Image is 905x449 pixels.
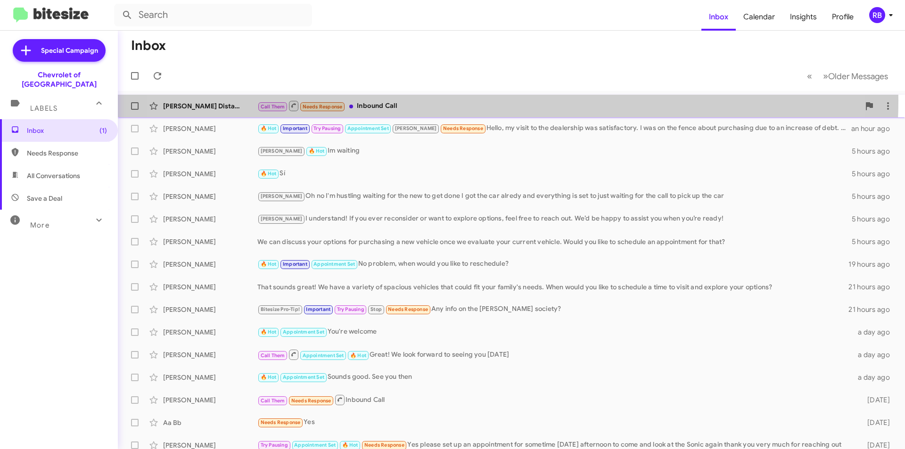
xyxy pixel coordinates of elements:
span: All Conversations [27,171,80,180]
span: « [807,70,812,82]
a: Profile [824,3,861,31]
div: No problem, when would you like to reschedule? [257,259,848,269]
span: Older Messages [828,71,888,82]
div: Aa Bb [163,418,257,427]
span: » [823,70,828,82]
span: Inbox [27,126,107,135]
span: Call Them [261,398,285,404]
span: Important [283,125,307,131]
span: Needs Response [291,398,331,404]
span: Needs Response [388,306,428,312]
button: RB [861,7,895,23]
div: Yes [257,417,852,428]
span: Appointment Set [283,329,324,335]
span: Needs Response [27,148,107,158]
div: [PERSON_NAME] [163,260,257,269]
div: Sí [257,168,852,179]
a: Special Campaign [13,39,106,62]
span: Needs Response [261,419,301,425]
span: Call Them [261,352,285,359]
div: We can discuss your options for purchasing a new vehicle once we evaluate your current vehicle. W... [257,237,852,246]
h1: Inbox [131,38,166,53]
span: 🔥 Hot [261,125,277,131]
div: [PERSON_NAME] [163,350,257,359]
div: [PERSON_NAME] [163,305,257,314]
span: Save a Deal [27,194,62,203]
span: 🔥 Hot [309,148,325,154]
div: [PERSON_NAME] [163,395,257,405]
span: 🔥 Hot [350,352,366,359]
div: Im waiting [257,146,852,156]
span: [PERSON_NAME] [261,216,303,222]
div: [PERSON_NAME] [163,237,257,246]
div: 19 hours ago [848,260,897,269]
a: Calendar [736,3,782,31]
span: Labels [30,104,58,113]
div: That sounds great! We have a variety of spacious vehicles that could fit your family's needs. Whe... [257,282,848,292]
div: [PERSON_NAME] [163,373,257,382]
div: Hello, my visit to the dealership was satisfactory. I was on the fence about purchasing due to an... [257,123,851,134]
a: Insights [782,3,824,31]
div: Oh no I'm hustling waiting for the new to get done I got the car alredy and everything is set to ... [257,191,852,202]
button: Previous [801,66,818,86]
div: Great! We look forward to seeing you [DATE] [257,349,852,360]
input: Search [114,4,312,26]
span: Appointment Set [294,442,336,448]
div: [PERSON_NAME] [163,147,257,156]
span: 🔥 Hot [261,171,277,177]
span: (1) [99,126,107,135]
div: a day ago [852,373,897,382]
div: RB [869,7,885,23]
div: Sounds good. See you then [257,372,852,383]
div: Inbound Call [257,394,852,406]
div: [PERSON_NAME] [163,327,257,337]
span: Important [306,306,330,312]
span: Try Pausing [313,125,341,131]
div: 5 hours ago [852,192,897,201]
span: Appointment Set [303,352,344,359]
span: [PERSON_NAME] [395,125,437,131]
div: 21 hours ago [848,282,897,292]
span: Needs Response [364,442,404,448]
span: [PERSON_NAME] [261,148,303,154]
span: Needs Response [303,104,343,110]
div: [DATE] [852,395,897,405]
div: Any info on the [PERSON_NAME] society? [257,304,848,315]
div: Inbound Call [257,100,860,112]
div: a day ago [852,327,897,337]
span: Bitesize Pro-Tip! [261,306,300,312]
div: You're welcome [257,327,852,337]
div: 5 hours ago [852,169,897,179]
div: a day ago [852,350,897,359]
div: 5 hours ago [852,214,897,224]
span: Needs Response [443,125,483,131]
nav: Page navigation example [802,66,894,86]
span: Appointment Set [347,125,389,131]
span: More [30,221,49,229]
div: 21 hours ago [848,305,897,314]
span: [PERSON_NAME] [261,193,303,199]
span: Stop [370,306,382,312]
span: Appointment Set [313,261,355,267]
span: Try Pausing [261,442,288,448]
span: Appointment Set [283,374,324,380]
span: Important [283,261,307,267]
div: an hour ago [851,124,897,133]
div: [PERSON_NAME] [163,192,257,201]
button: Next [817,66,894,86]
div: 5 hours ago [852,237,897,246]
div: [PERSON_NAME] [163,124,257,133]
span: Try Pausing [337,306,364,312]
div: [PERSON_NAME] Distance [163,101,257,111]
span: 🔥 Hot [342,442,358,448]
span: Special Campaign [41,46,98,55]
span: Call Them [261,104,285,110]
span: 🔥 Hot [261,329,277,335]
div: 5 hours ago [852,147,897,156]
span: 🔥 Hot [261,261,277,267]
div: [PERSON_NAME] [163,169,257,179]
span: Inbox [701,3,736,31]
